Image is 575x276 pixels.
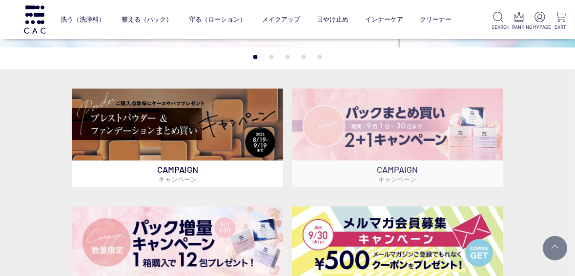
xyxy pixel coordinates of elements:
button: 1 of 5 [253,55,258,59]
a: SEARCH [492,12,505,31]
a: 守る（ローション） [189,8,246,31]
button: 2 of 5 [269,55,274,59]
p: CAMPAIGN [292,161,503,187]
p: CAMPAIGN [72,161,283,187]
p: RANKING [513,23,526,31]
span: キャンペーン [378,175,416,183]
img: ベースメイクキャンペーン [72,89,283,161]
span: キャンペーン [159,175,197,183]
p: SEARCH [492,23,505,31]
a: 日やけ止め [317,8,349,31]
p: MYPAGE [533,23,546,31]
a: ベースメイクキャンペーン ベースメイクキャンペーン CAMPAIGNキャンペーン [72,89,283,187]
a: パックキャンペーン2+1 パックキャンペーン2+1 CAMPAIGNキャンペーン [292,89,503,187]
a: 整える（パック） [122,8,172,31]
img: logo [22,5,47,33]
a: RANKING [513,12,526,31]
p: CART [554,23,567,31]
a: インナーケア [365,8,403,31]
a: メイクアップ [262,8,300,31]
button: 5 of 5 [318,55,322,59]
button: 3 of 5 [286,55,290,59]
img: パックキャンペーン2+1 [292,89,503,161]
a: クリーナー [420,8,452,31]
a: CART [554,12,567,31]
a: 洗う（洗浄料） [61,8,105,31]
a: MYPAGE [533,12,546,31]
button: 4 of 5 [302,55,306,59]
